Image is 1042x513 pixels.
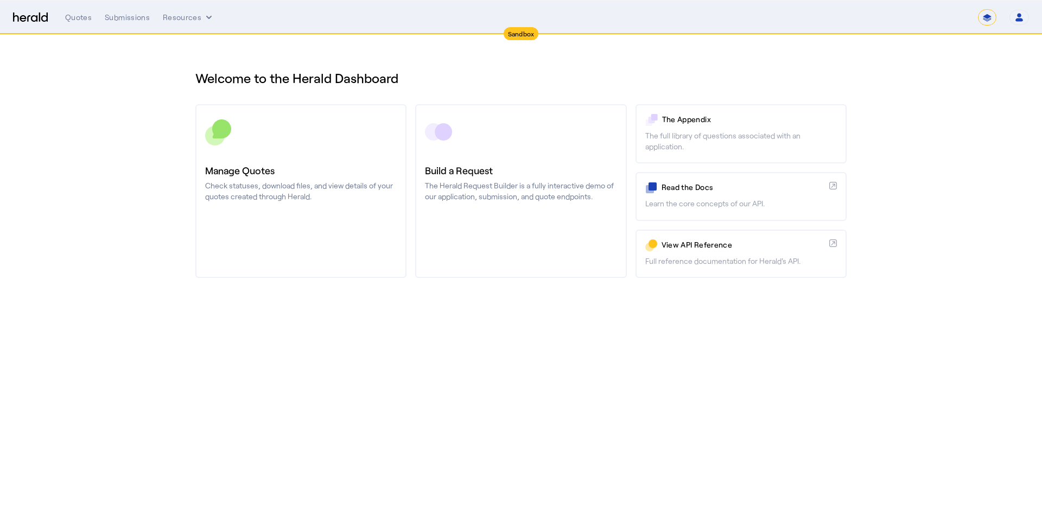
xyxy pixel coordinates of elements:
div: Submissions [105,12,150,23]
a: View API ReferenceFull reference documentation for Herald's API. [636,230,847,278]
p: View API Reference [662,239,825,250]
img: Herald Logo [13,12,48,23]
h1: Welcome to the Herald Dashboard [195,69,847,87]
p: Check statuses, download files, and view details of your quotes created through Herald. [205,180,397,202]
p: The Appendix [662,114,837,125]
h3: Build a Request [425,163,617,178]
a: Manage QuotesCheck statuses, download files, and view details of your quotes created through Herald. [195,104,406,278]
p: Learn the core concepts of our API. [645,198,837,209]
button: Resources dropdown menu [163,12,214,23]
p: The Herald Request Builder is a fully interactive demo of our application, submission, and quote ... [425,180,617,202]
a: Build a RequestThe Herald Request Builder is a fully interactive demo of our application, submiss... [415,104,626,278]
p: Read the Docs [662,182,825,193]
a: The AppendixThe full library of questions associated with an application. [636,104,847,163]
p: The full library of questions associated with an application. [645,130,837,152]
div: Sandbox [504,27,539,40]
h3: Manage Quotes [205,163,397,178]
div: Quotes [65,12,92,23]
p: Full reference documentation for Herald's API. [645,256,837,267]
a: Read the DocsLearn the core concepts of our API. [636,172,847,220]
